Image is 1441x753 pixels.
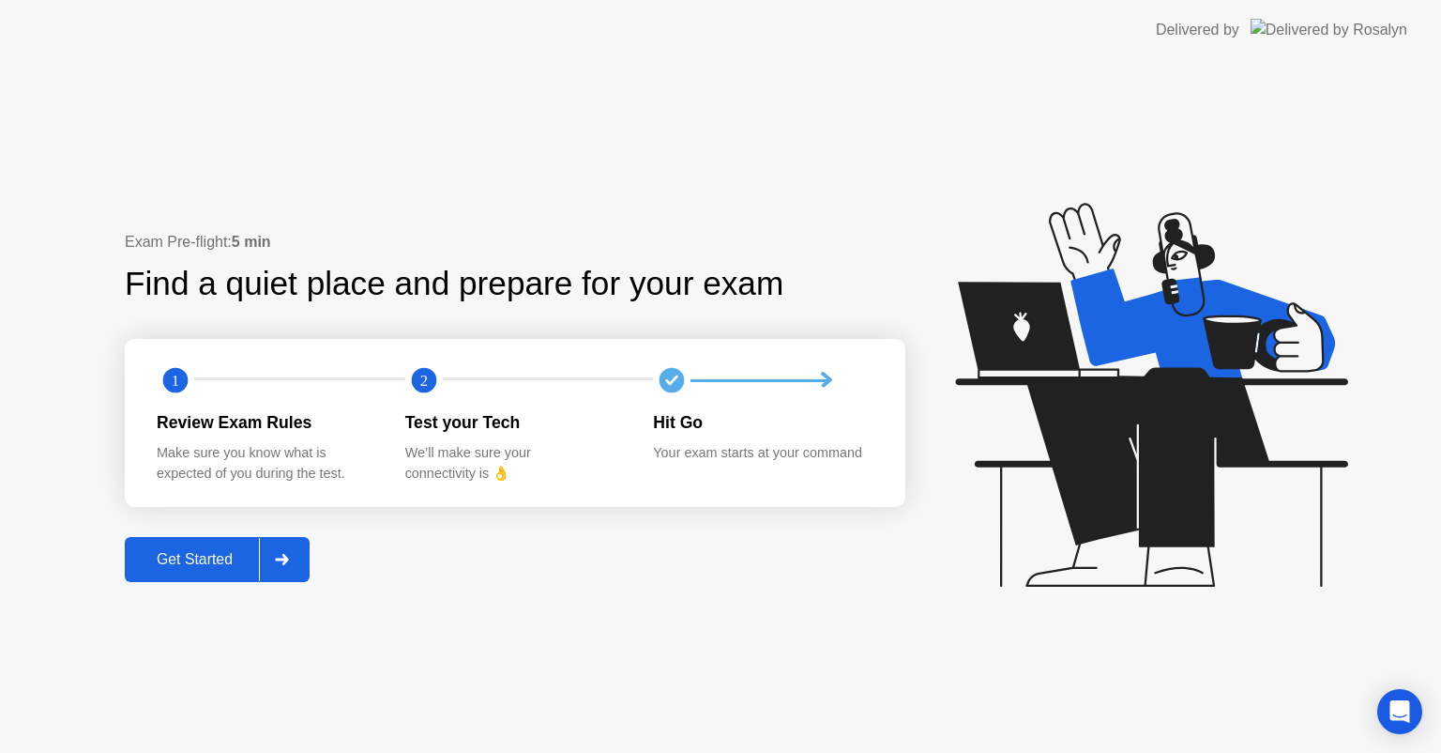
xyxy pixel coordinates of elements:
div: Find a quiet place and prepare for your exam [125,259,786,309]
div: Get Started [130,551,259,568]
button: Get Started [125,537,310,582]
div: Open Intercom Messenger [1377,689,1422,734]
div: Delivered by [1156,19,1239,41]
div: Hit Go [653,410,872,435]
div: Review Exam Rules [157,410,375,435]
div: We’ll make sure your connectivity is 👌 [405,443,624,484]
img: Delivered by Rosalyn [1251,19,1407,40]
text: 1 [172,372,179,390]
div: Make sure you know what is expected of you during the test. [157,443,375,484]
div: Exam Pre-flight: [125,231,905,254]
b: 5 min [232,234,271,250]
div: Your exam starts at your command [653,443,872,464]
div: Test your Tech [405,410,624,435]
text: 2 [420,372,428,390]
